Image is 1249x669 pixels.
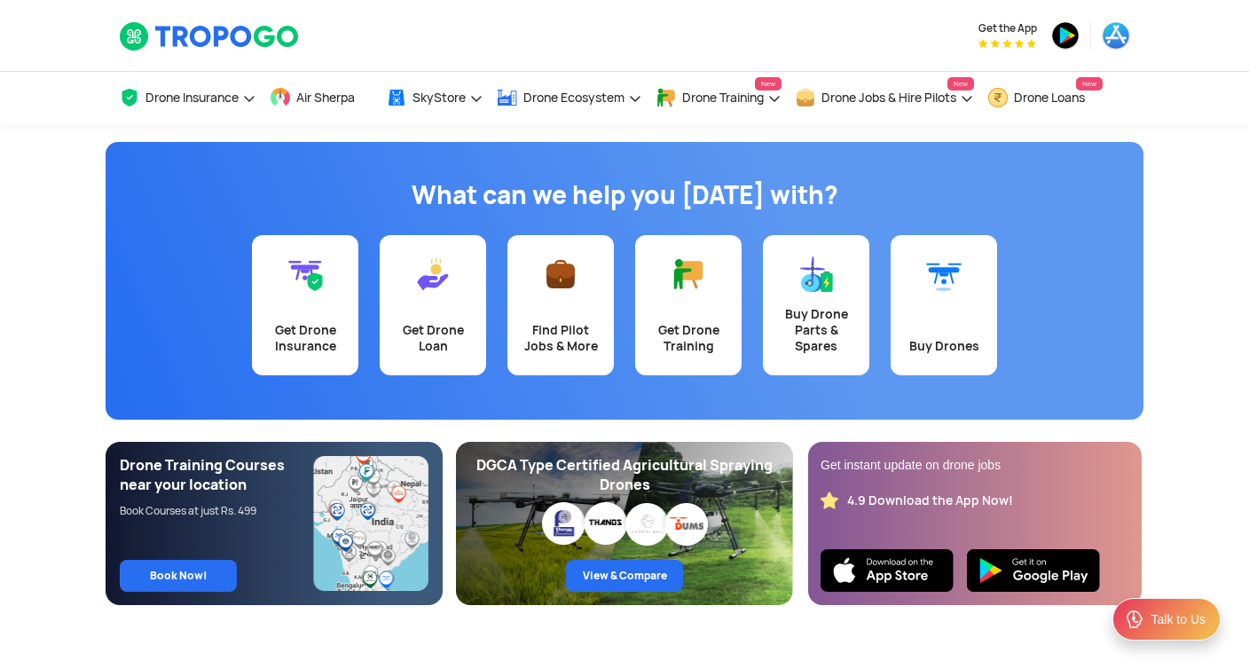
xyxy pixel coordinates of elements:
span: Drone Insurance [145,91,239,105]
a: Book Now! [120,560,237,592]
a: Buy Drones [891,235,997,375]
a: Air Sherpa [270,72,373,124]
img: Get Drone Insurance [287,256,323,292]
a: Drone Ecosystem [497,72,642,124]
div: Buy Drone Parts & Spares [774,306,859,354]
h1: What can we help you [DATE] with? [119,177,1130,213]
a: Drone Jobs & Hire PilotsNew [795,72,974,124]
a: Drone LoansNew [987,72,1103,124]
span: New [755,77,782,91]
div: Find Pilot Jobs & More [518,322,603,354]
img: ic_Support.svg [1124,609,1145,630]
a: Find Pilot Jobs & More [507,235,614,375]
span: Get the App [978,21,1037,35]
img: Playstore [967,549,1100,592]
img: Buy Drone Parts & Spares [798,256,834,292]
div: Book Courses at just Rs. 499 [120,504,314,518]
div: Get instant update on drone jobs [821,456,1129,474]
a: View & Compare [566,560,683,592]
img: Ios [821,549,954,592]
a: Drone TrainingNew [656,72,782,124]
div: Get Drone Insurance [263,322,348,354]
a: Get Drone Insurance [252,235,358,375]
img: playstore [1051,21,1080,50]
span: Drone Jobs & Hire Pilots [821,91,956,105]
span: Drone Training [682,91,764,105]
span: New [1076,77,1103,91]
span: Air Sherpa [296,91,355,105]
img: TropoGo Logo [119,21,301,51]
span: SkyStore [412,91,466,105]
img: Find Pilot Jobs & More [543,256,578,292]
div: Buy Drones [901,338,986,354]
a: Get Drone Training [635,235,742,375]
span: Drone Loans [1014,91,1085,105]
div: DGCA Type Certified Agricultural Spraying Drones [470,456,779,495]
div: Get Drone Loan [390,322,475,354]
img: Get Drone Loan [415,256,451,292]
img: star_rating [821,492,838,509]
div: Talk to Us [1151,610,1206,628]
img: appstore [1102,21,1130,50]
div: Get Drone Training [646,322,731,354]
a: Buy Drone Parts & Spares [763,235,869,375]
img: Buy Drones [926,256,962,292]
a: Drone Insurance [119,72,256,124]
span: New [947,77,974,91]
img: App Raking [978,39,1036,48]
img: Get Drone Training [671,256,706,292]
a: SkyStore [386,72,483,124]
div: 4.9 Download the App Now! [847,492,1013,509]
span: Drone Ecosystem [523,91,624,105]
a: Get Drone Loan [380,235,486,375]
div: Drone Training Courses near your location [120,456,314,495]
